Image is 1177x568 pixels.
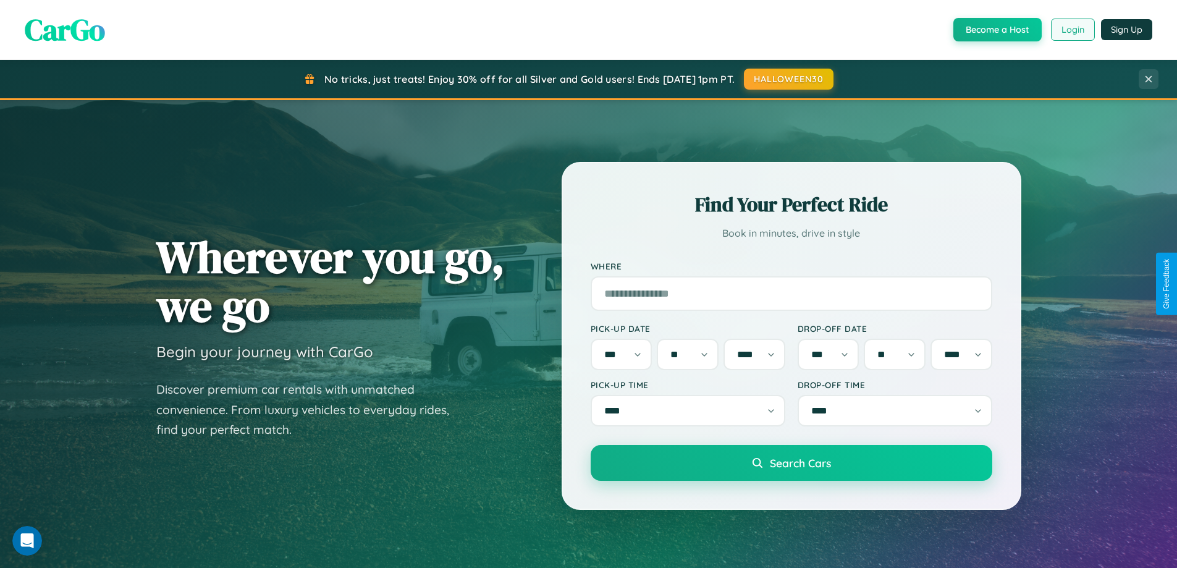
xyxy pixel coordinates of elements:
[591,261,992,271] label: Where
[591,323,785,334] label: Pick-up Date
[1051,19,1095,41] button: Login
[770,456,831,470] span: Search Cars
[591,379,785,390] label: Pick-up Time
[798,379,992,390] label: Drop-off Time
[156,342,373,361] h3: Begin your journey with CarGo
[798,323,992,334] label: Drop-off Date
[12,526,42,556] iframe: Intercom live chat
[25,9,105,50] span: CarGo
[591,224,992,242] p: Book in minutes, drive in style
[744,69,833,90] button: HALLOWEEN30
[156,379,465,440] p: Discover premium car rentals with unmatched convenience. From luxury vehicles to everyday rides, ...
[953,18,1042,41] button: Become a Host
[324,73,735,85] span: No tricks, just treats! Enjoy 30% off for all Silver and Gold users! Ends [DATE] 1pm PT.
[1101,19,1152,40] button: Sign Up
[156,232,505,330] h1: Wherever you go, we go
[591,191,992,218] h2: Find Your Perfect Ride
[1162,259,1171,309] div: Give Feedback
[591,445,992,481] button: Search Cars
